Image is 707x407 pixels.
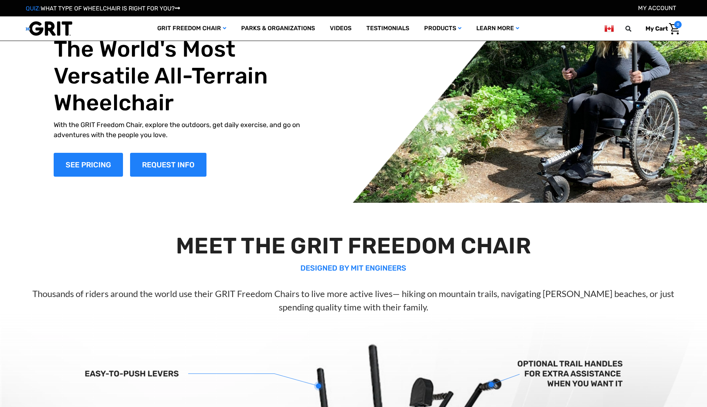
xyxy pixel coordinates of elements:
[26,21,72,36] img: GRIT All-Terrain Wheelchair and Mobility Equipment
[640,21,682,37] a: Cart with 0 items
[26,5,180,12] a: QUIZ:WHAT TYPE OF WHEELCHAIR IS RIGHT FOR YOU?
[18,262,689,274] p: DESIGNED BY MIT ENGINEERS
[629,21,640,37] input: Search
[669,23,680,35] img: Cart
[18,287,689,314] p: Thousands of riders around the world use their GRIT Freedom Chairs to live more active lives— hik...
[234,16,322,41] a: Parks & Organizations
[359,16,417,41] a: Testimonials
[130,153,206,177] a: Slide number 1, Request Information
[605,24,613,33] img: ca.png
[54,153,123,177] a: Shop Now
[417,16,469,41] a: Products
[322,16,359,41] a: Videos
[638,4,676,12] a: Account
[54,36,317,116] h1: The World's Most Versatile All-Terrain Wheelchair
[54,120,317,140] p: With the GRIT Freedom Chair, explore the outdoors, get daily exercise, and go on adventures with ...
[150,16,234,41] a: GRIT Freedom Chair
[26,5,41,12] span: QUIZ:
[646,25,668,32] span: My Cart
[469,16,527,41] a: Learn More
[18,233,689,259] h2: MEET THE GRIT FREEDOM CHAIR
[674,21,682,28] span: 0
